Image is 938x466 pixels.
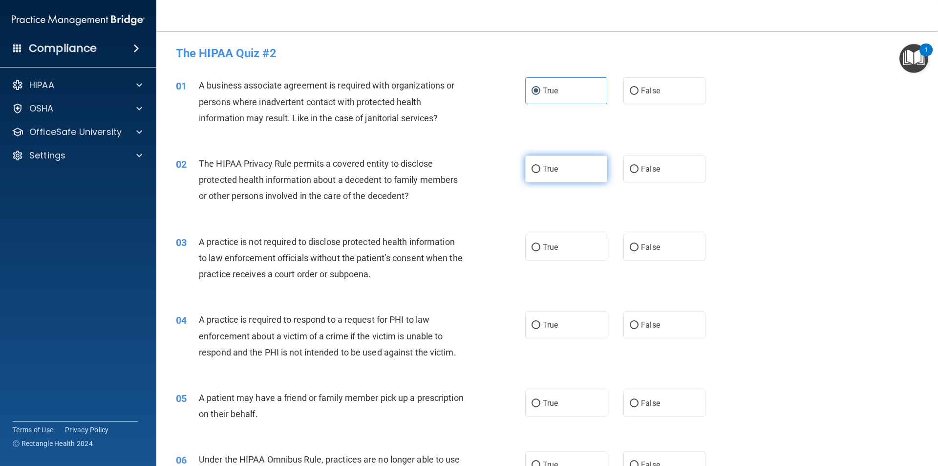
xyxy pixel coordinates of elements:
input: False [630,88,639,95]
input: False [630,400,639,407]
span: True [543,164,558,174]
span: False [641,399,660,408]
span: True [543,243,558,252]
input: True [532,88,540,95]
span: 06 [176,454,187,466]
h4: The HIPAA Quiz #2 [176,47,918,60]
span: False [641,320,660,330]
p: HIPAA [29,79,54,91]
span: A practice is not required to disclose protected health information to law enforcement officials ... [199,237,463,279]
input: False [630,322,639,329]
p: OfficeSafe University [29,126,122,138]
span: 05 [176,393,187,404]
span: 01 [176,80,187,92]
input: False [630,166,639,173]
span: Ⓒ Rectangle Health 2024 [13,439,93,448]
p: OSHA [29,103,54,114]
span: A business associate agreement is required with organizations or persons where inadvertent contac... [199,80,454,123]
span: False [641,243,660,252]
h4: Compliance [29,42,97,55]
input: True [532,400,540,407]
span: True [543,399,558,408]
p: Settings [29,150,65,161]
input: False [630,244,639,251]
a: Privacy Policy [65,425,109,435]
input: True [532,244,540,251]
span: A patient may have a friend or family member pick up a prescription on their behalf. [199,393,464,419]
span: 03 [176,237,187,248]
img: PMB logo [12,10,145,30]
span: True [543,86,558,95]
input: True [532,166,540,173]
span: A practice is required to respond to a request for PHI to law enforcement about a victim of a cri... [199,314,456,357]
span: The HIPAA Privacy Rule permits a covered entity to disclose protected health information about a ... [199,158,458,201]
div: 1 [924,50,928,63]
span: False [641,164,660,174]
span: 02 [176,158,187,170]
input: True [532,322,540,329]
span: True [543,320,558,330]
a: OSHA [12,103,142,114]
a: Terms of Use [13,425,53,435]
button: Open Resource Center, 1 new notification [899,44,928,73]
a: OfficeSafe University [12,126,142,138]
a: Settings [12,150,142,161]
a: HIPAA [12,79,142,91]
span: False [641,86,660,95]
span: 04 [176,314,187,326]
